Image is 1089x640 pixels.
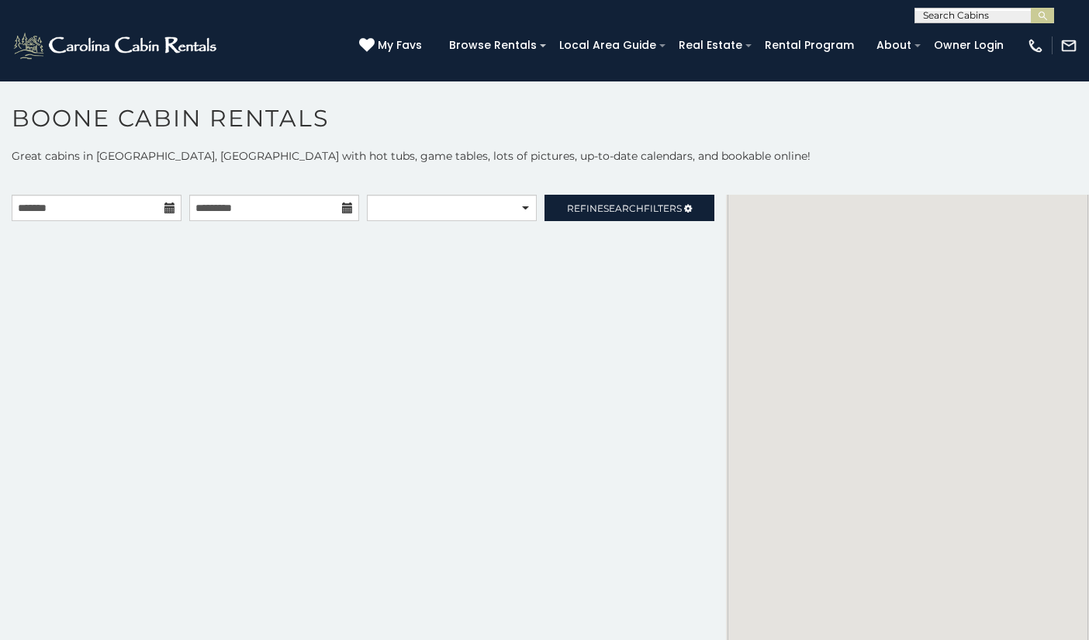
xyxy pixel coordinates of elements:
img: White-1-2.png [12,30,221,61]
a: My Favs [359,37,426,54]
a: Owner Login [926,33,1011,57]
img: mail-regular-white.png [1060,37,1077,54]
a: About [869,33,919,57]
a: Local Area Guide [551,33,664,57]
a: Browse Rentals [441,33,544,57]
a: Rental Program [757,33,862,57]
span: My Favs [378,37,422,54]
img: phone-regular-white.png [1027,37,1044,54]
a: Real Estate [671,33,750,57]
span: Search [603,202,644,214]
span: Refine Filters [567,202,682,214]
a: RefineSearchFilters [544,195,714,221]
